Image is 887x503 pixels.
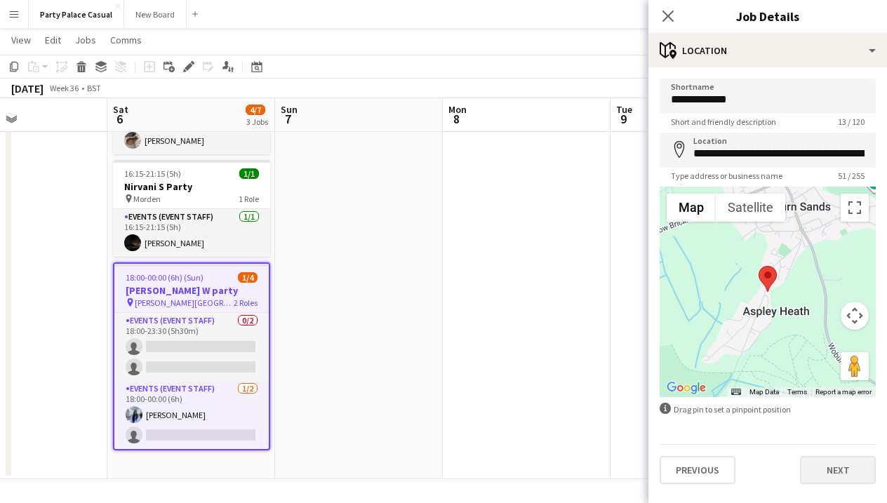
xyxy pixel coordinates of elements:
[75,34,96,46] span: Jobs
[113,180,270,193] h3: Nirvani S Party
[113,262,270,450] app-job-card: 18:00-00:00 (6h) (Sun)1/4[PERSON_NAME] W party [PERSON_NAME][GEOGRAPHIC_DATA]2 RolesEvents (Event...
[39,31,67,49] a: Edit
[45,34,61,46] span: Edit
[660,456,735,484] button: Previous
[111,111,128,127] span: 6
[815,388,872,396] a: Report a map error
[114,381,269,449] app-card-role: Events (Event Staff)1/218:00-00:00 (6h)[PERSON_NAME]
[113,209,270,257] app-card-role: Events (Event Staff)1/116:15-21:15 (5h)[PERSON_NAME]
[660,170,794,181] span: Type address or business name
[660,403,876,416] div: Drag pin to set a pinpoint position
[731,387,741,397] button: Keyboard shortcuts
[238,272,258,283] span: 1/4
[648,7,887,25] h3: Job Details
[124,1,187,28] button: New Board
[614,111,632,127] span: 9
[124,168,181,179] span: 16:15-21:15 (5h)
[135,297,234,308] span: [PERSON_NAME][GEOGRAPHIC_DATA]
[246,116,268,127] div: 3 Jobs
[11,34,31,46] span: View
[660,116,787,127] span: Short and friendly description
[716,194,785,222] button: Show satellite imagery
[448,103,467,116] span: Mon
[841,302,869,330] button: Map camera controls
[787,388,807,396] a: Terms (opens in new tab)
[827,170,876,181] span: 51 / 255
[616,103,632,116] span: Tue
[46,83,81,93] span: Week 36
[29,1,124,28] button: Party Palace Casual
[114,284,269,297] h3: [PERSON_NAME] W party
[446,111,467,127] span: 8
[281,103,298,116] span: Sun
[648,34,887,67] div: Location
[105,31,147,49] a: Comms
[800,456,876,484] button: Next
[841,352,869,380] button: Drag Pegman onto the map to open Street View
[6,31,36,49] a: View
[827,116,876,127] span: 13 / 120
[110,34,142,46] span: Comms
[239,168,259,179] span: 1/1
[113,103,128,116] span: Sat
[841,194,869,222] button: Toggle fullscreen view
[234,297,258,308] span: 2 Roles
[69,31,102,49] a: Jobs
[246,105,265,115] span: 4/7
[126,272,204,283] span: 18:00-00:00 (6h) (Sun)
[663,379,709,397] a: Open this area in Google Maps (opens a new window)
[749,387,779,397] button: Map Data
[133,194,161,204] span: Morden
[667,194,716,222] button: Show street map
[114,313,269,381] app-card-role: Events (Event Staff)0/218:00-23:30 (5h30m)
[87,83,101,93] div: BST
[663,379,709,397] img: Google
[11,81,44,95] div: [DATE]
[239,194,259,204] span: 1 Role
[279,111,298,127] span: 7
[113,160,270,257] app-job-card: 16:15-21:15 (5h)1/1Nirvani S Party Morden1 RoleEvents (Event Staff)1/116:15-21:15 (5h)[PERSON_NAME]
